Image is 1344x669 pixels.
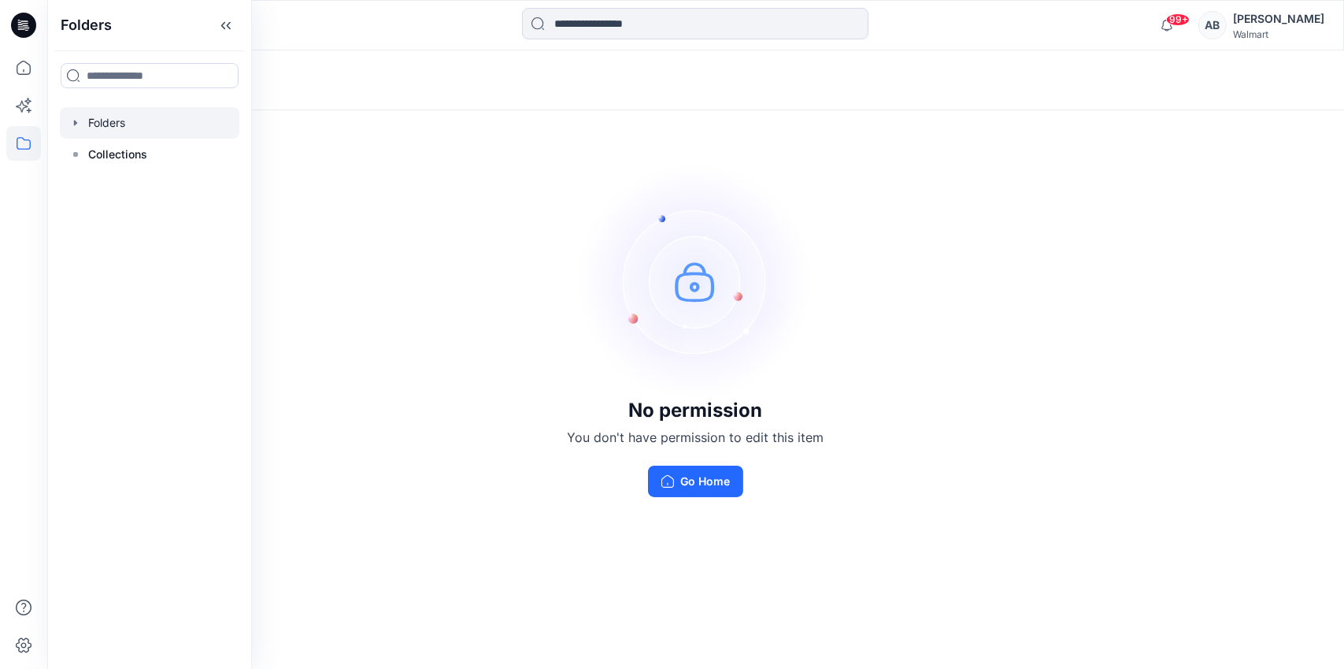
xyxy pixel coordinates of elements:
span: 99+ [1166,13,1190,26]
p: You don't have permission to edit this item [568,428,824,447]
div: AB [1198,11,1227,39]
h3: No permission [568,400,824,422]
button: Go Home [648,466,743,497]
div: Walmart [1233,28,1324,40]
img: no-perm.svg [578,163,814,400]
p: Collections [88,145,147,164]
div: [PERSON_NAME] [1233,9,1324,28]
